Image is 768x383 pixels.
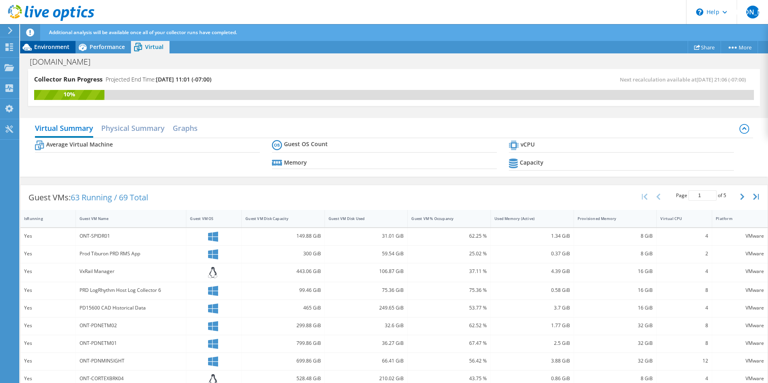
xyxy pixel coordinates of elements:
[494,286,570,295] div: 0.58 GiB
[578,304,653,312] div: 16 GiB
[578,249,653,258] div: 8 GiB
[34,90,104,99] div: 10%
[660,374,708,383] div: 4
[494,249,570,258] div: 0.37 GiB
[35,120,93,138] h2: Virtual Summary
[578,216,643,221] div: Provisioned Memory
[245,339,321,348] div: 799.86 GiB
[80,339,183,348] div: ONT-PDNETM01
[24,321,72,330] div: Yes
[173,120,198,136] h2: Graphs
[494,374,570,383] div: 0.86 GiB
[24,374,72,383] div: Yes
[716,357,764,365] div: VMware
[49,29,237,36] span: Additional analysis will be available once all of your collector runs have completed.
[34,43,69,51] span: Environment
[411,304,487,312] div: 53.77 %
[746,6,759,18] span: [PERSON_NAME]
[145,43,163,51] span: Virtual
[24,216,62,221] div: IsRunning
[411,267,487,276] div: 37.11 %
[660,232,708,240] div: 4
[46,141,113,149] b: Average Virtual Machine
[24,232,72,240] div: Yes
[716,286,764,295] div: VMware
[71,192,148,203] span: 63 Running / 69 Total
[660,339,708,348] div: 8
[494,232,570,240] div: 1.34 GiB
[494,357,570,365] div: 3.88 GiB
[245,232,321,240] div: 149.88 GiB
[80,267,183,276] div: VxRail Manager
[411,232,487,240] div: 62.25 %
[24,357,72,365] div: Yes
[660,357,708,365] div: 12
[24,339,72,348] div: Yes
[24,249,72,258] div: Yes
[578,339,653,348] div: 32 GiB
[411,321,487,330] div: 62.52 %
[494,216,560,221] div: Used Memory (Active)
[190,216,228,221] div: Guest VM OS
[80,357,183,365] div: ONT-PDNMINSIGHT
[660,216,699,221] div: Virtual CPU
[329,216,394,221] div: Guest VM Disk Used
[245,357,321,365] div: 699.86 GiB
[494,267,570,276] div: 4.39 GiB
[245,249,321,258] div: 300 GiB
[411,216,477,221] div: Guest VM % Occupancy
[494,339,570,348] div: 2.5 GiB
[521,141,535,149] b: vCPU
[20,185,156,210] div: Guest VMs:
[106,75,211,84] h4: Projected End Time:
[329,304,404,312] div: 249.65 GiB
[716,374,764,383] div: VMware
[245,321,321,330] div: 299.88 GiB
[245,374,321,383] div: 528.48 GiB
[80,249,183,258] div: Prod Tiburon PRD RMS App
[578,232,653,240] div: 8 GiB
[80,232,183,240] div: ONT-SPIDR01
[329,286,404,295] div: 75.36 GiB
[245,304,321,312] div: 465 GiB
[716,216,754,221] div: Platform
[716,267,764,276] div: VMware
[723,192,726,199] span: 5
[688,41,721,53] a: Share
[716,304,764,312] div: VMware
[676,190,726,201] span: Page of
[696,8,703,16] svg: \n
[411,339,487,348] div: 67.47 %
[245,216,311,221] div: Guest VM Disk Capacity
[411,374,487,383] div: 43.75 %
[716,339,764,348] div: VMware
[101,120,165,136] h2: Physical Summary
[24,286,72,295] div: Yes
[329,339,404,348] div: 36.27 GiB
[80,216,173,221] div: Guest VM Name
[156,75,211,83] span: [DATE] 11:01 (-07:00)
[494,321,570,330] div: 1.77 GiB
[660,304,708,312] div: 4
[80,321,183,330] div: ONT-PDNETM02
[24,267,72,276] div: Yes
[329,357,404,365] div: 66.41 GiB
[660,321,708,330] div: 8
[494,304,570,312] div: 3.7 GiB
[578,374,653,383] div: 8 GiB
[80,304,183,312] div: PD15600 CAD Historical Data
[26,57,103,66] h1: [DOMAIN_NAME]
[411,357,487,365] div: 56.42 %
[660,286,708,295] div: 8
[329,232,404,240] div: 31.01 GiB
[329,374,404,383] div: 210.02 GiB
[284,159,307,167] b: Memory
[716,249,764,258] div: VMware
[716,321,764,330] div: VMware
[284,140,328,148] b: Guest OS Count
[578,286,653,295] div: 16 GiB
[411,249,487,258] div: 25.02 %
[578,357,653,365] div: 32 GiB
[411,286,487,295] div: 75.36 %
[716,232,764,240] div: VMware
